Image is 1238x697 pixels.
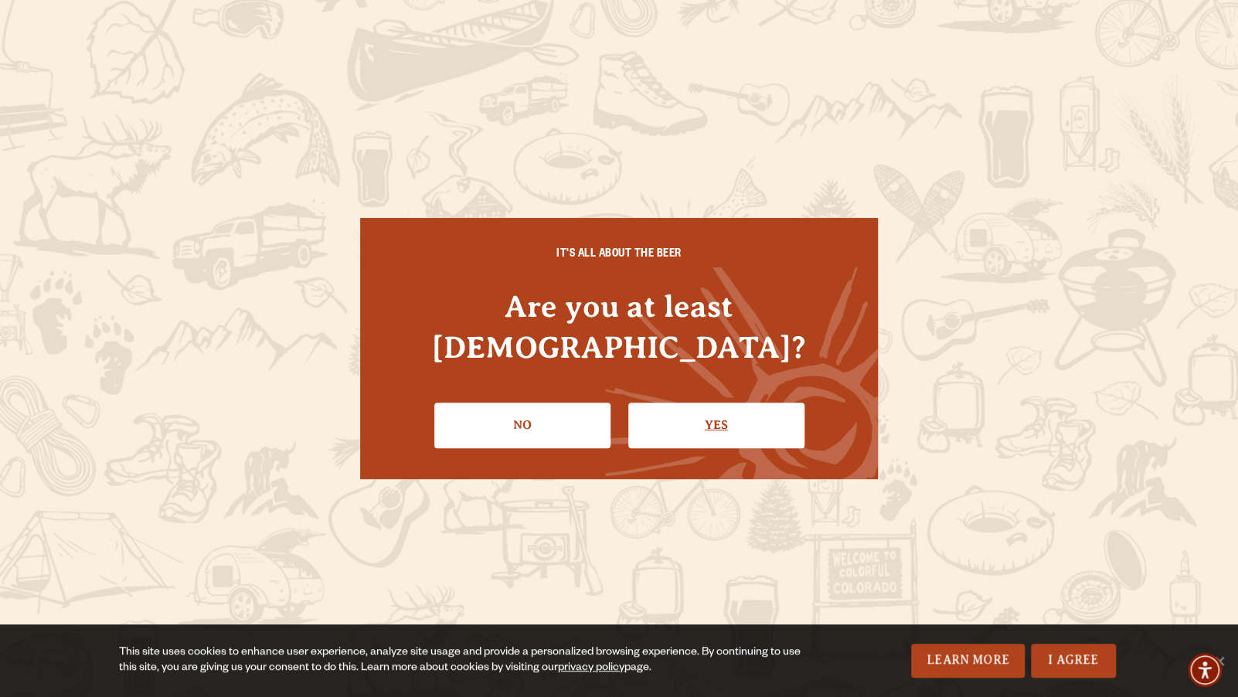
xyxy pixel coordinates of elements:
[119,645,815,676] div: This site uses cookies to enhance user experience, analyze site usage and provide a personalized ...
[558,662,624,675] a: privacy policy
[628,403,804,447] a: Confirm I'm 21 or older
[434,403,610,447] a: No
[391,249,847,263] h6: IT'S ALL ABOUT THE BEER
[1188,653,1222,687] div: Accessibility Menu
[911,644,1025,678] a: Learn More
[1031,644,1116,678] a: I Agree
[391,286,847,368] h4: Are you at least [DEMOGRAPHIC_DATA]?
